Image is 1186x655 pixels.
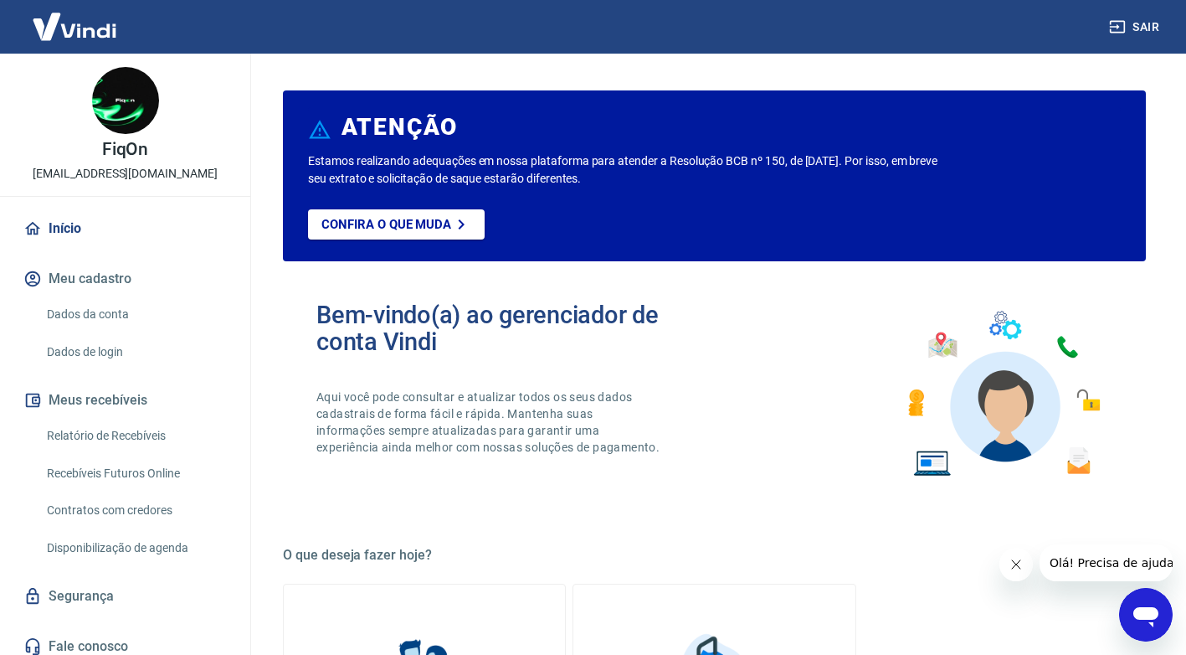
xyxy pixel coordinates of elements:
[20,1,129,52] img: Vindi
[40,531,230,565] a: Disponibilização de agenda
[893,302,1112,487] img: Imagem de um avatar masculino com diversos icones exemplificando as funcionalidades do gerenciado...
[40,419,230,453] a: Relatório de Recebíveis
[33,165,218,183] p: [EMAIL_ADDRESS][DOMAIN_NAME]
[1106,12,1166,43] button: Sair
[20,260,230,297] button: Meu cadastro
[40,493,230,528] a: Contratos com credores
[341,119,458,136] h6: ATENÇÃO
[321,217,451,232] p: Confira o que muda
[20,578,230,615] a: Segurança
[40,297,230,332] a: Dados da conta
[40,456,230,491] a: Recebíveis Futuros Online
[20,382,230,419] button: Meus recebíveis
[20,210,230,247] a: Início
[283,547,1146,564] h5: O que deseja fazer hoje?
[40,335,230,369] a: Dados de login
[316,389,663,456] p: Aqui você pode consultar e atualizar todos os seus dados cadastrais de forma fácil e rápida. Mant...
[308,209,485,240] a: Confira o que muda
[999,548,1033,581] iframe: Fechar mensagem
[10,12,141,25] span: Olá! Precisa de ajuda?
[1040,544,1173,581] iframe: Mensagem da empresa
[316,302,715,355] h2: Bem-vindo(a) ao gerenciador de conta Vindi
[1119,588,1173,642] iframe: Botão para abrir a janela de mensagens
[102,141,149,158] p: FiqOn
[92,67,159,134] img: ab0074d8-9ab8-4ee9-8770-ffd232dc6192.jpeg
[308,152,958,188] p: Estamos realizando adequações em nossa plataforma para atender a Resolução BCB nº 150, de [DATE]....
